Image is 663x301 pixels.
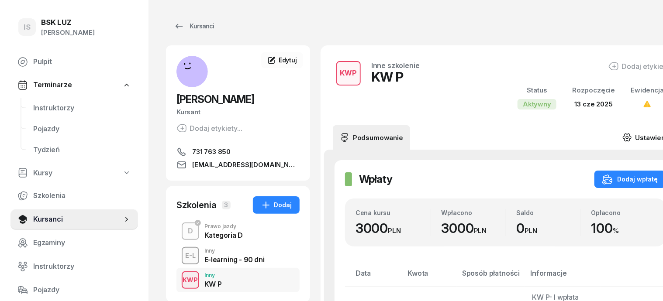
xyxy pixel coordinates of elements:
span: Kursanci [33,214,122,225]
h2: Wpłaty [359,172,392,186]
button: KWP [182,271,199,289]
div: KWP [180,274,202,285]
div: Inny [204,248,264,253]
th: Kwota [402,267,457,286]
th: Sposób płatności [457,267,525,286]
span: Terminarze [33,79,72,91]
span: 3 [222,201,231,209]
span: Pojazdy [33,123,131,135]
div: E-learning - 90 dni [204,256,264,263]
div: E-L [182,250,199,261]
a: Pulpit [10,51,138,72]
span: Pulpit [33,56,131,68]
small: % [613,226,619,235]
a: Pojazdy [10,280,138,301]
button: KWP [336,61,361,86]
div: 0 [516,220,580,236]
div: Inne szkolenie [371,62,420,69]
div: Wpłacono [442,209,506,216]
th: Informacje [525,267,601,286]
span: Szkolenia [33,190,131,202]
div: [PERSON_NAME] [41,27,95,38]
a: Pojazdy [26,119,138,140]
a: Kursanci [10,209,138,230]
a: Tydzień [26,140,138,161]
button: Dodaj [253,196,300,214]
div: 100 [591,220,656,236]
span: Instruktorzy [33,103,131,114]
button: E-LInnyE-learning - 90 dni [176,243,300,268]
span: Egzaminy [33,237,131,249]
div: KWP [337,66,361,81]
div: Saldo [516,209,580,216]
span: 731 763 850 [192,147,231,157]
a: Szkolenia [10,185,138,206]
a: Kursy [10,163,138,183]
span: IS [24,24,31,31]
div: Dodaj [261,200,292,210]
div: Rozpoczęcie [572,85,615,96]
span: [EMAIL_ADDRESS][DOMAIN_NAME] [192,160,300,170]
div: Kategoria D [204,232,243,239]
span: Kursy [33,168,52,179]
a: [EMAIL_ADDRESS][DOMAIN_NAME] [176,160,300,170]
div: Status [518,85,556,96]
div: D [184,224,197,239]
span: Instruktorzy [33,261,131,272]
th: Data [345,267,402,286]
button: KWPInnyKW P [176,268,300,292]
span: Tydzień [33,144,131,156]
a: Instruktorzy [10,256,138,277]
div: BSK LUZ [41,19,95,26]
small: PLN [525,226,538,235]
button: E-L [182,247,199,264]
div: 3000 [442,220,506,236]
div: KW P [204,280,221,287]
div: Opłacono [591,209,656,216]
small: PLN [388,226,401,235]
div: KW P [371,69,420,85]
div: Prawo jazdy [204,224,243,229]
button: DPrawo jazdyKategoria D [176,219,300,243]
div: Kursant [176,106,300,118]
button: D [182,222,199,240]
button: Dodaj etykiety... [176,123,242,133]
div: 3000 [356,220,431,236]
a: Podsumowanie [333,125,410,150]
span: [PERSON_NAME] [176,93,254,106]
span: Pojazdy [33,284,131,296]
small: PLN [474,226,487,235]
div: Inny [204,273,221,278]
a: Kursanci [166,17,222,35]
span: 13 cze 2025 [575,100,613,108]
a: Edytuj [261,52,303,68]
div: Szkolenia [176,199,217,211]
div: Aktywny [518,99,556,109]
div: Kursanci [174,21,214,31]
a: 731 763 850 [176,147,300,157]
span: Edytuj [279,56,297,64]
a: Terminarze [10,75,138,95]
div: Cena kursu [356,209,431,216]
div: Dodaj wpłatę [602,174,658,185]
a: Instruktorzy [26,98,138,119]
a: Egzaminy [10,233,138,253]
